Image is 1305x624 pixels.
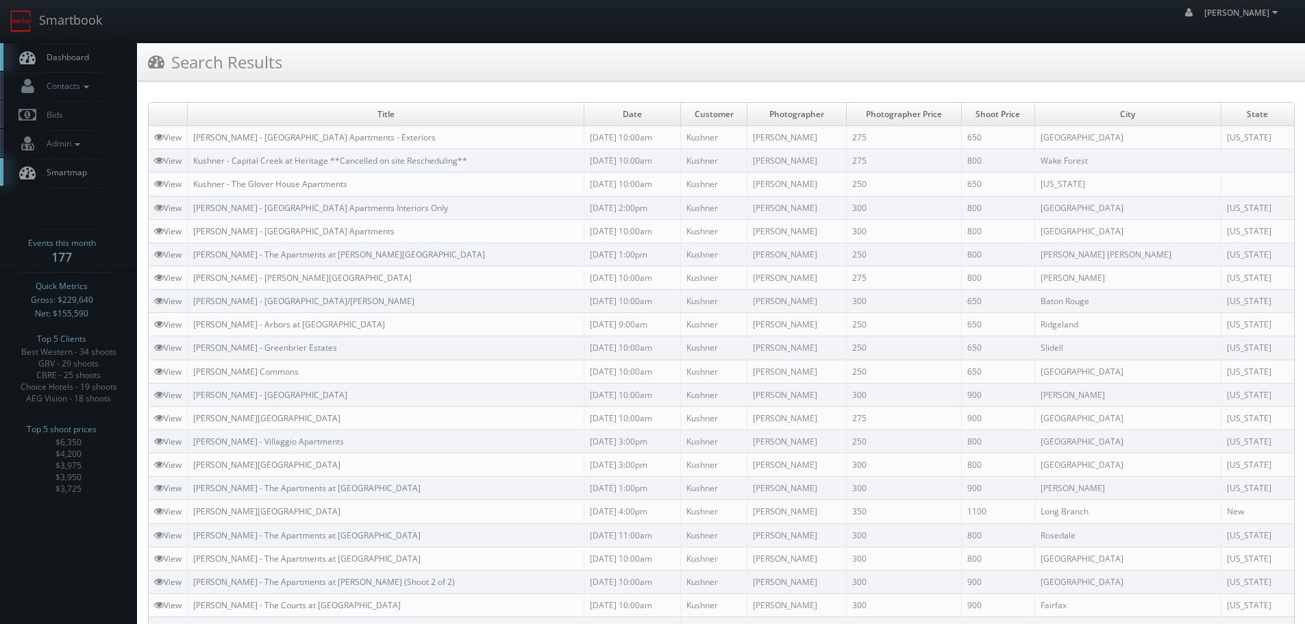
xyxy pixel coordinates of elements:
[847,266,961,289] td: 275
[961,547,1034,570] td: 800
[1034,360,1221,383] td: [GEOGRAPHIC_DATA]
[961,453,1034,477] td: 800
[584,242,681,266] td: [DATE] 1:00pm
[747,219,847,242] td: [PERSON_NAME]
[681,547,747,570] td: Kushner
[193,506,340,517] a: [PERSON_NAME][GEOGRAPHIC_DATA]
[154,599,182,611] a: View
[1221,593,1294,616] td: [US_STATE]
[154,272,182,284] a: View
[584,103,681,126] td: Date
[747,570,847,593] td: [PERSON_NAME]
[40,138,84,149] span: Admin
[148,50,282,74] h3: Search Results
[961,477,1034,500] td: 900
[1221,196,1294,219] td: [US_STATE]
[584,570,681,593] td: [DATE] 10:00am
[1221,570,1294,593] td: [US_STATE]
[27,423,97,436] span: Top 5 shoot prices
[747,149,847,173] td: [PERSON_NAME]
[1034,429,1221,453] td: [GEOGRAPHIC_DATA]
[584,196,681,219] td: [DATE] 2:00pm
[1221,500,1294,523] td: New
[154,459,182,471] a: View
[961,336,1034,360] td: 650
[1034,500,1221,523] td: Long Branch
[847,500,961,523] td: 350
[847,570,961,593] td: 300
[584,336,681,360] td: [DATE] 10:00am
[1221,429,1294,453] td: [US_STATE]
[681,523,747,547] td: Kushner
[584,453,681,477] td: [DATE] 3:00pm
[35,307,88,321] span: Net: $155,590
[1034,477,1221,500] td: [PERSON_NAME]
[747,290,847,313] td: [PERSON_NAME]
[1034,242,1221,266] td: [PERSON_NAME] [PERSON_NAME]
[681,336,747,360] td: Kushner
[1221,336,1294,360] td: [US_STATE]
[681,103,747,126] td: Customer
[961,523,1034,547] td: 800
[961,500,1034,523] td: 1100
[154,389,182,401] a: View
[28,236,96,250] span: Events this month
[681,173,747,196] td: Kushner
[1204,7,1282,18] span: [PERSON_NAME]
[961,290,1034,313] td: 650
[1221,103,1294,126] td: State
[193,272,412,284] a: [PERSON_NAME] - [PERSON_NAME][GEOGRAPHIC_DATA]
[681,196,747,219] td: Kushner
[747,336,847,360] td: [PERSON_NAME]
[193,436,344,447] a: [PERSON_NAME] - Villaggio Apartments
[584,406,681,429] td: [DATE] 10:00am
[1034,523,1221,547] td: Rosedale
[1034,336,1221,360] td: Slidell
[1034,547,1221,570] td: [GEOGRAPHIC_DATA]
[1221,126,1294,149] td: [US_STATE]
[193,295,414,307] a: [PERSON_NAME] - [GEOGRAPHIC_DATA]/[PERSON_NAME]
[681,406,747,429] td: Kushner
[193,366,299,377] a: [PERSON_NAME] Commons
[681,500,747,523] td: Kushner
[1034,266,1221,289] td: [PERSON_NAME]
[747,500,847,523] td: [PERSON_NAME]
[1221,290,1294,313] td: [US_STATE]
[1221,547,1294,570] td: [US_STATE]
[154,155,182,166] a: View
[961,219,1034,242] td: 800
[961,383,1034,406] td: 900
[36,279,88,293] span: Quick Metrics
[847,523,961,547] td: 300
[847,547,961,570] td: 300
[1221,477,1294,500] td: [US_STATE]
[584,383,681,406] td: [DATE] 10:00am
[154,529,182,541] a: View
[1221,383,1294,406] td: [US_STATE]
[154,506,182,517] a: View
[193,389,347,401] a: [PERSON_NAME] - [GEOGRAPHIC_DATA]
[154,553,182,564] a: View
[747,523,847,547] td: [PERSON_NAME]
[1221,360,1294,383] td: [US_STATE]
[961,406,1034,429] td: 900
[1034,570,1221,593] td: [GEOGRAPHIC_DATA]
[961,570,1034,593] td: 900
[1221,453,1294,477] td: [US_STATE]
[847,290,961,313] td: 300
[193,576,455,588] a: [PERSON_NAME] - The Apartments at [PERSON_NAME] (Shoot 2 of 2)
[1221,406,1294,429] td: [US_STATE]
[747,383,847,406] td: [PERSON_NAME]
[847,383,961,406] td: 300
[154,342,182,353] a: View
[681,149,747,173] td: Kushner
[40,51,89,63] span: Dashboard
[1034,313,1221,336] td: Ridgeland
[1034,406,1221,429] td: [GEOGRAPHIC_DATA]
[10,10,32,32] img: smartbook-logo.png
[747,593,847,616] td: [PERSON_NAME]
[681,290,747,313] td: Kushner
[681,477,747,500] td: Kushner
[154,319,182,330] a: View
[154,366,182,377] a: View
